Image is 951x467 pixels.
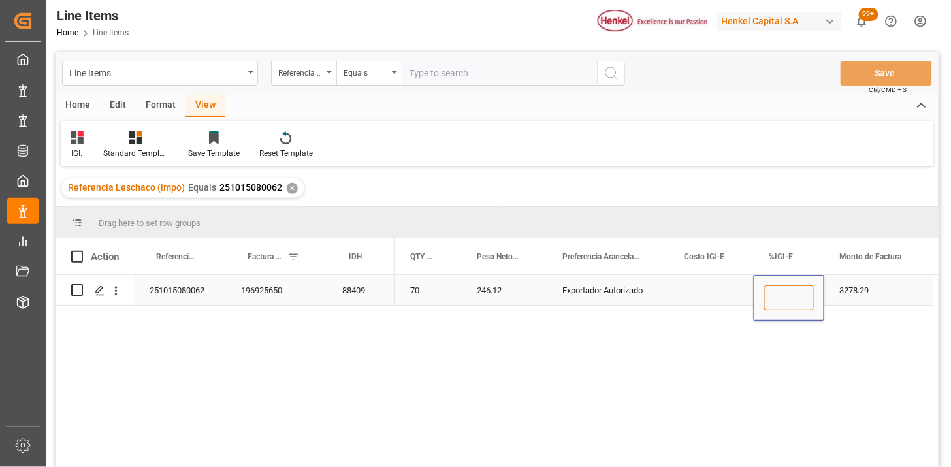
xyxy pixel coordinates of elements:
button: open menu [336,61,402,86]
span: Drag here to set row groups [99,218,201,228]
div: 70 [395,275,461,305]
span: Factura Comercial [248,252,282,261]
div: IGI. [71,148,84,159]
div: 196925650 [225,275,327,305]
a: Home [57,28,78,37]
div: Referencia Leschaco (impo) [278,64,323,79]
span: Ctrl/CMD + S [869,85,907,95]
button: Henkel Capital S.A [717,8,847,33]
div: Standard Templates [103,148,169,159]
button: search button [598,61,625,86]
button: show 100 new notifications [847,7,877,36]
div: Line Items [57,6,129,25]
span: 251015080062 [219,182,282,193]
img: Henkel%20logo.jpg_1689854090.jpg [598,10,707,33]
div: Reset Template [259,148,313,159]
button: open menu [271,61,336,86]
div: Home [56,95,100,117]
span: Referencia Leschaco (impo) [68,182,185,193]
span: Monto de Factura [840,252,902,261]
div: Press SPACE to select this row. [56,275,395,306]
span: Costo IGI-E [684,252,725,261]
div: 88409 [327,275,395,305]
div: Henkel Capital S.A [717,12,842,31]
span: Referencia Leschaco (impo) [156,252,198,261]
div: Edit [100,95,136,117]
div: Exportador Autorizado [547,275,668,305]
button: Save [841,61,932,86]
div: View [185,95,225,117]
div: Press SPACE to select this row. [395,275,933,306]
span: Preferencia Arancelaria [562,252,641,261]
div: Format [136,95,185,117]
span: %IGI-E [769,252,794,261]
div: 251015080062 [134,275,225,305]
span: QTY - Factura [410,252,434,261]
div: ✕ [287,183,298,194]
div: 3278.29 [824,275,933,305]
div: Action [91,251,119,263]
div: Save Template [188,148,240,159]
button: Help Center [877,7,906,36]
span: Equals [188,182,216,193]
span: 99+ [859,8,878,21]
div: Line Items [69,64,244,80]
div: Equals [344,64,388,79]
div: 246.12 [461,275,547,305]
input: Type to search [402,61,598,86]
span: Peso Neto - Factura [477,252,519,261]
span: IDH [349,252,362,261]
button: open menu [62,61,258,86]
